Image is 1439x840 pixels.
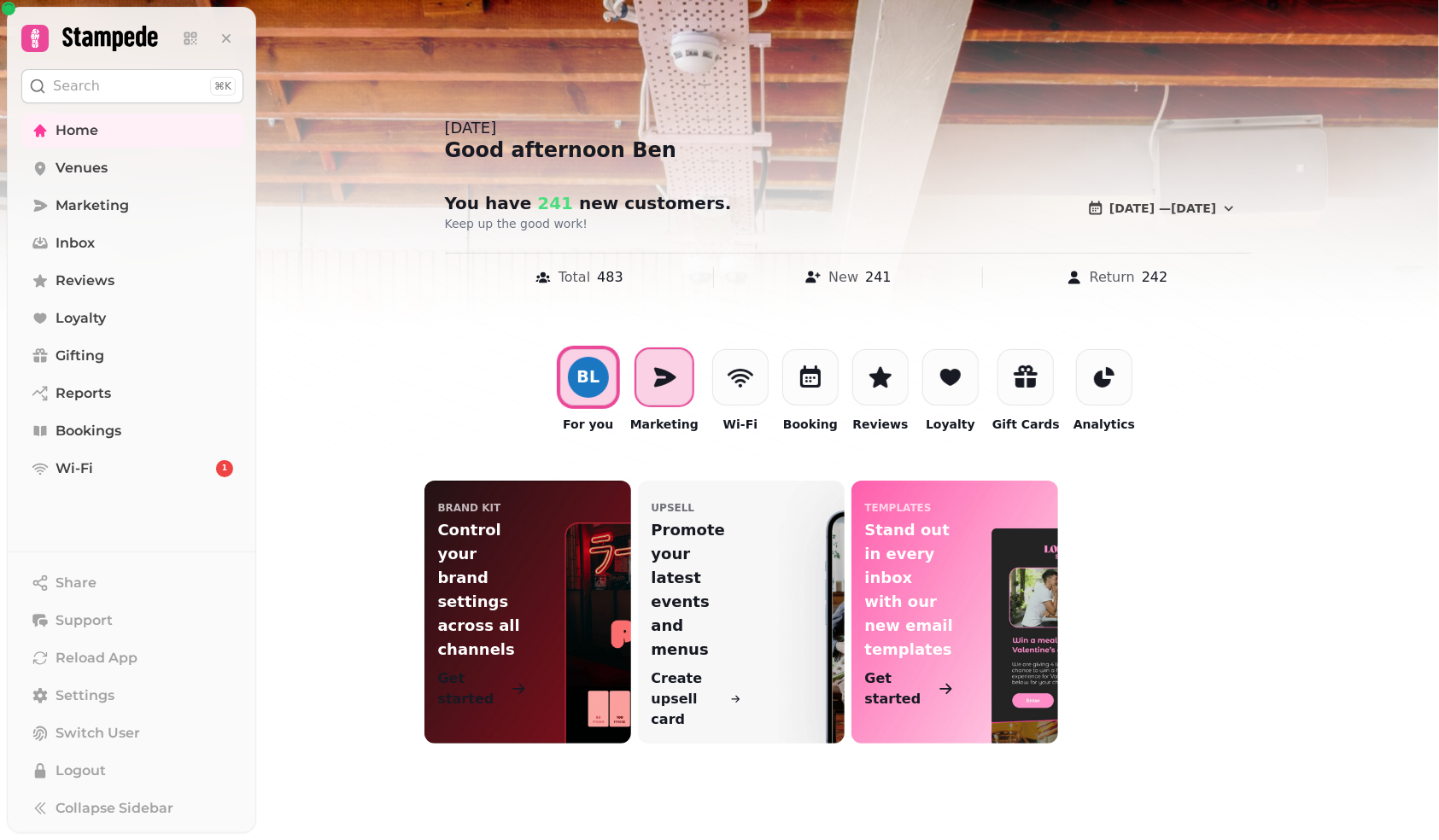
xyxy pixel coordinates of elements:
[865,668,935,709] p: Get started
[438,501,501,515] p: Brand Kit
[21,452,243,486] a: Wi-Fi1
[438,668,508,709] p: Get started
[21,339,243,373] a: Gifting
[21,716,243,750] button: Switch User
[992,416,1060,433] p: Gift Cards
[21,791,243,825] button: Collapse Sidebar
[56,798,173,819] span: Collapse Sidebar
[723,416,758,433] p: Wi-Fi
[853,416,909,433] p: Reviews
[56,421,121,441] span: Bookings
[851,481,1058,744] a: templatesStand out in every inbox with our new email templatesGet started
[21,226,243,260] a: Inbox
[21,754,243,788] button: Logout
[1073,191,1250,225] button: [DATE] —[DATE]
[56,648,137,668] span: Reload App
[21,376,243,411] a: Reports
[21,264,243,298] a: Reviews
[424,481,631,744] a: Brand KitControl your brand settings across all channelsGet started
[21,604,243,638] button: Support
[652,501,695,515] p: upsell
[630,416,699,433] p: Marketing
[56,610,113,631] span: Support
[56,120,98,141] span: Home
[445,215,882,232] p: Keep up the good work!
[21,679,243,713] a: Settings
[222,463,227,475] span: 1
[56,723,140,744] span: Switch User
[531,193,573,213] span: 241
[638,481,845,744] a: upsellPromote your latest events and menusCreate upsell card
[21,151,243,185] a: Venues
[53,76,100,96] p: Search
[56,685,114,706] span: Settings
[438,518,528,662] p: Control your brand settings across all channels
[445,191,773,215] h2: You have new customer s .
[445,137,1251,164] div: Good afternoon Ben
[56,271,114,291] span: Reviews
[56,195,129,216] span: Marketing
[865,501,932,515] p: templates
[576,369,600,385] div: B L
[210,77,236,96] div: ⌘K
[56,761,106,781] span: Logout
[563,416,613,433] p: For you
[1109,202,1216,214] span: [DATE] — [DATE]
[21,189,243,223] a: Marketing
[21,114,243,148] a: Home
[56,308,106,329] span: Loyalty
[652,518,741,662] p: Promote your latest events and menus
[56,573,97,593] span: Share
[56,158,108,178] span: Venues
[783,416,838,433] p: Booking
[56,346,104,366] span: Gifting
[56,383,111,404] span: Reports
[21,414,243,448] a: Bookings
[445,116,1251,140] div: [DATE]
[21,641,243,675] button: Reload App
[865,518,955,662] p: Stand out in every inbox with our new email templates
[926,416,975,433] p: Loyalty
[56,458,93,479] span: Wi-Fi
[21,301,243,335] a: Loyalty
[21,566,243,600] button: Share
[652,668,727,730] p: Create upsell card
[56,233,95,254] span: Inbox
[1073,416,1135,433] p: Analytics
[21,69,243,103] button: Search⌘K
